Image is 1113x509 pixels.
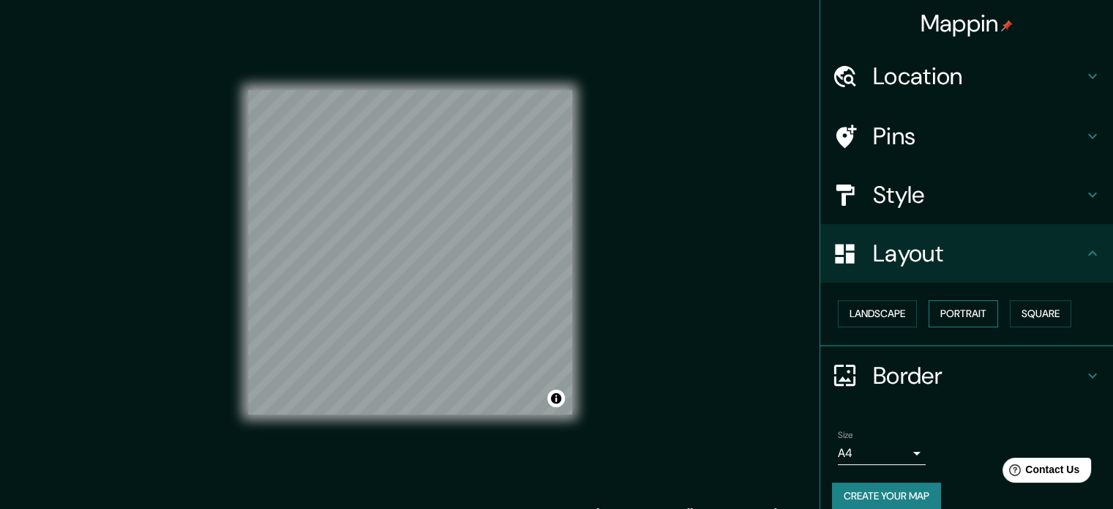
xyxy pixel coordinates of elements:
[873,361,1084,390] h4: Border
[820,166,1113,224] div: Style
[921,9,1013,38] h4: Mappin
[820,107,1113,166] div: Pins
[820,224,1113,283] div: Layout
[873,122,1084,151] h4: Pins
[820,47,1113,105] div: Location
[547,390,565,407] button: Toggle attribution
[248,90,572,415] canvas: Map
[929,300,998,327] button: Portrait
[873,180,1084,209] h4: Style
[838,428,853,441] label: Size
[873,239,1084,268] h4: Layout
[820,346,1113,405] div: Border
[838,300,917,327] button: Landscape
[1010,300,1071,327] button: Square
[983,452,1097,493] iframe: Help widget launcher
[838,442,926,465] div: A4
[1001,20,1013,31] img: pin-icon.png
[873,62,1084,91] h4: Location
